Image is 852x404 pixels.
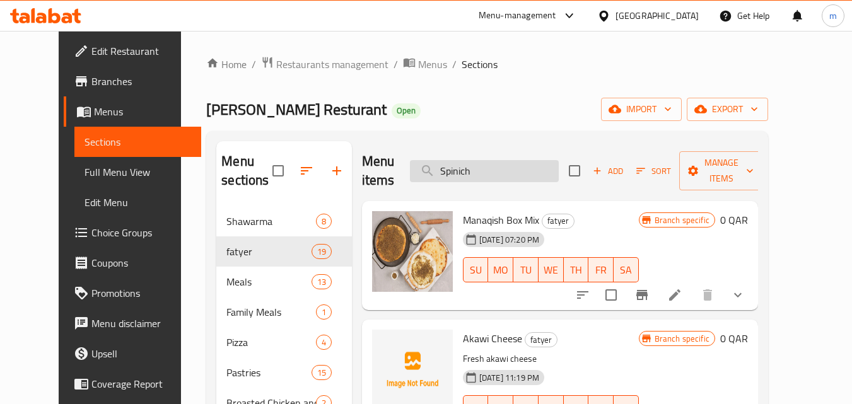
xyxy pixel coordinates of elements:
span: Upsell [91,346,191,361]
span: fatyer [542,214,574,228]
span: Promotions [91,286,191,301]
nav: breadcrumb [206,56,768,72]
a: Coupons [64,248,201,278]
div: Family Meals1 [216,297,352,327]
span: Add [591,164,625,178]
span: Sort items [628,161,679,181]
span: Edit Restaurant [91,43,191,59]
div: Meals13 [216,267,352,297]
span: Menus [418,57,447,72]
input: search [410,160,559,182]
a: Sections [74,127,201,157]
button: SU [463,257,489,282]
div: Pizza4 [216,327,352,357]
span: Akawi Cheese [463,329,522,348]
span: m [829,9,837,23]
span: Edit Menu [85,195,191,210]
span: SU [469,261,484,279]
span: Manage items [689,155,754,187]
span: [DATE] 11:19 PM [474,372,544,384]
span: 8 [317,216,331,228]
div: Pastries15 [216,357,352,388]
button: WE [539,257,564,282]
span: 1 [317,306,331,318]
span: export [697,101,758,117]
span: Menu disclaimer [91,316,191,331]
button: FR [588,257,614,282]
div: Open [392,103,421,118]
a: Promotions [64,278,201,308]
span: Sort sections [291,156,322,186]
div: items [316,335,332,350]
span: [PERSON_NAME] Resturant [206,95,387,124]
span: 13 [312,276,331,288]
span: Pastries [226,365,311,380]
li: / [252,57,256,72]
span: Open [392,105,421,116]
div: items [312,274,332,289]
h2: Menu items [362,152,395,190]
a: Full Menu View [74,157,201,187]
span: Sort [636,164,671,178]
button: TH [564,257,589,282]
span: Branches [91,74,191,89]
p: Fresh akawi cheese [463,351,639,367]
h6: 0 QAR [720,330,748,347]
div: items [312,365,332,380]
div: Shawarma8 [216,206,352,236]
div: Menu-management [479,8,556,23]
div: items [316,214,332,229]
span: Meals [226,274,311,289]
span: Family Meals [226,304,316,320]
a: Menus [64,96,201,127]
span: Coverage Report [91,376,191,391]
span: MO [493,261,508,279]
a: Restaurants management [261,56,388,72]
span: Shawarma [226,214,316,229]
li: / [394,57,398,72]
a: Home [206,57,247,72]
a: Edit Menu [74,187,201,217]
li: / [452,57,457,72]
span: Sections [85,134,191,149]
span: 19 [312,246,331,258]
span: 15 [312,367,331,379]
span: Restaurants management [276,57,388,72]
a: Menus [403,56,447,72]
span: TU [518,261,534,279]
a: Edit menu item [667,287,682,303]
span: Branch specific [650,214,715,226]
div: fatyer [525,332,557,347]
a: Coverage Report [64,369,201,399]
span: fatyer [525,333,557,347]
div: items [316,304,332,320]
button: show more [723,280,753,310]
h2: Menu sections [221,152,272,190]
button: Branch-specific-item [627,280,657,310]
span: 4 [317,337,331,349]
div: items [312,244,332,259]
button: SA [614,257,639,282]
span: Coupons [91,255,191,270]
a: Menu disclaimer [64,308,201,338]
a: Edit Restaurant [64,36,201,66]
a: Upsell [64,338,201,369]
button: export [687,98,768,121]
span: Manaqish Box Mix [463,211,539,229]
span: Sections [462,57,498,72]
button: sort-choices [568,280,598,310]
a: Choice Groups [64,217,201,248]
h6: 0 QAR [720,211,748,229]
span: Branch specific [650,333,715,345]
span: Add item [588,161,628,181]
button: delete [692,280,723,310]
span: Full Menu View [85,164,191,180]
button: Add [588,161,628,181]
span: import [611,101,672,117]
button: MO [488,257,513,282]
span: fatyer [226,244,311,259]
